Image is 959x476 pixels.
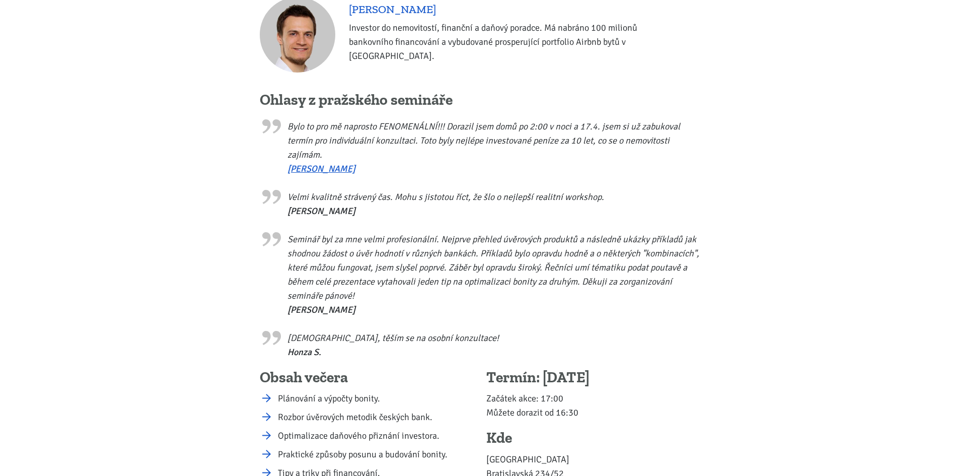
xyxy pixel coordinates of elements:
[260,368,473,387] h4: Obsah večera
[278,447,473,461] li: Praktické způsoby posunu a budování bonity.
[260,185,699,218] blockquote: Velmi kvalitně strávený čas. Mohu s jistotou říct, že šlo o nejlepší realitní workshop.
[287,206,355,217] span: [PERSON_NAME]
[486,391,699,420] p: Začátek akce: 17:00 Můžete dorazit od 16:30
[486,368,699,387] h4: Termín: [DATE]
[287,347,321,358] span: Honza S.
[260,326,699,359] blockquote: [DEMOGRAPHIC_DATA], těším se na osobní konzultace!
[287,304,355,315] span: [PERSON_NAME]
[260,114,699,176] blockquote: Bylo to pro mě naprosto FENOMENÁLNÍ!!! Dorazil jsem domů po 2:00 v noci a 17.4. jsem si už zabuko...
[278,429,473,443] li: Optimalizace daňového přiznání investora.
[287,163,355,174] a: [PERSON_NAME]
[278,410,473,424] li: Rozbor úvěrových metodik českých bank.
[349,3,675,16] h5: [PERSON_NAME]
[260,91,699,110] h4: Ohlasy z pražského semináře
[349,21,675,63] p: Investor do nemovitostí, finanční a daňový poradce. Má nabráno 100 milionů bankovního financování...
[260,227,699,317] blockquote: Seminář byl za mne velmi profesionální. Nejprve přehled úvěrových produktů a následně ukázky přík...
[486,429,699,448] h4: Kde
[278,391,473,405] li: Plánování a výpočty bonity.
